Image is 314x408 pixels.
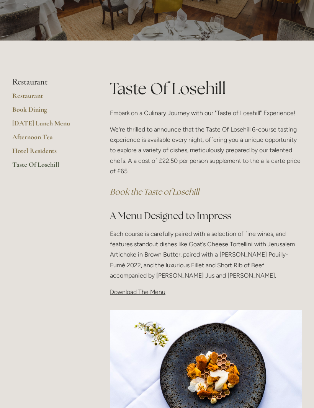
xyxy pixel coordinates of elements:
[110,187,199,197] a: Book the Taste of Losehill
[12,105,85,119] a: Book Dining
[12,160,85,174] a: Taste Of Losehill
[12,77,85,87] li: Restaurant
[110,229,302,281] p: Each course is carefully paired with a selection of fine wines, and features standout dishes like...
[12,119,85,133] a: [DATE] Lunch Menu
[110,209,302,223] h2: A Menu Designed to Impress
[110,288,165,296] span: Download The Menu
[12,91,85,105] a: Restaurant
[110,108,302,118] p: Embark on a Culinary Journey with our "Taste of Losehill" Experience!
[110,77,302,100] h1: Taste Of Losehill
[110,124,302,176] p: We're thrilled to announce that the Taste Of Losehill 6-course tasting experience is available ev...
[12,146,85,160] a: Hotel Residents
[12,133,85,146] a: Afternoon Tea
